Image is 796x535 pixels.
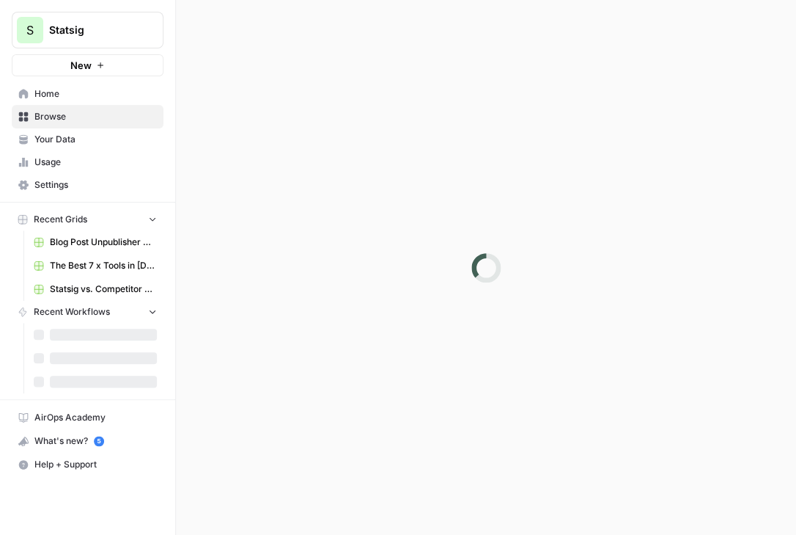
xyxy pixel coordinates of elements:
[34,213,87,226] span: Recent Grids
[12,82,163,106] a: Home
[27,254,163,277] a: The Best 7 x Tools in [DATE] Grid
[27,230,163,254] a: Blog Post Unpublisher Grid (master)
[12,453,163,476] button: Help + Support
[12,12,163,48] button: Workspace: Statsig
[12,54,163,76] button: New
[34,87,157,101] span: Home
[12,150,163,174] a: Usage
[34,178,157,192] span: Settings
[50,236,157,249] span: Blog Post Unpublisher Grid (master)
[97,437,100,445] text: 5
[12,128,163,151] a: Your Data
[49,23,138,37] span: Statsig
[50,259,157,272] span: The Best 7 x Tools in [DATE] Grid
[34,110,157,123] span: Browse
[12,301,163,323] button: Recent Workflows
[34,458,157,471] span: Help + Support
[12,208,163,230] button: Recent Grids
[50,283,157,296] span: Statsig vs. Competitor v2 Grid
[94,436,104,446] a: 5
[12,430,163,452] div: What's new?
[34,133,157,146] span: Your Data
[34,411,157,424] span: AirOps Academy
[27,277,163,301] a: Statsig vs. Competitor v2 Grid
[34,305,110,319] span: Recent Workflows
[26,21,34,39] span: S
[70,58,92,73] span: New
[12,406,163,429] a: AirOps Academy
[12,105,163,128] a: Browse
[12,173,163,197] a: Settings
[34,156,157,169] span: Usage
[12,429,163,453] button: What's new? 5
